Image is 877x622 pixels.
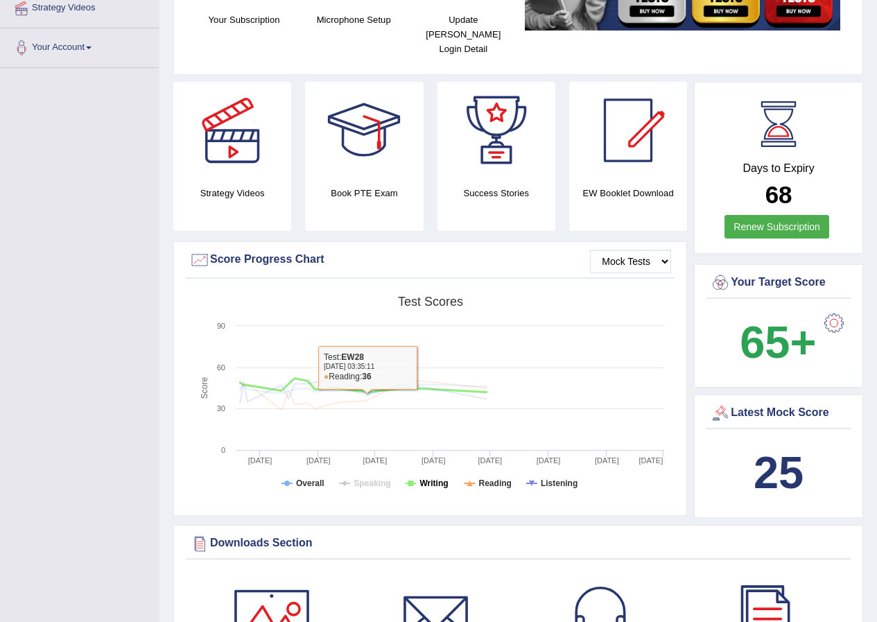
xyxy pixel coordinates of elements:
tspan: [DATE] [478,456,502,465]
h4: Book PTE Exam [305,186,423,200]
tspan: [DATE] [639,456,663,465]
h4: Update [PERSON_NAME] Login Detail [415,12,511,56]
tspan: [DATE] [306,456,331,465]
tspan: [DATE] [595,456,619,465]
div: Latest Mock Score [710,403,847,424]
h4: Your Subscription [196,12,292,27]
a: Renew Subscription [724,215,829,239]
tspan: Speaking [354,478,390,488]
h4: Success Stories [437,186,555,200]
div: Score Progress Chart [189,250,671,270]
tspan: Listening [541,478,578,488]
b: 68 [765,181,792,208]
text: 30 [217,404,225,413]
b: 25 [754,447,804,498]
text: 90 [217,322,225,330]
tspan: Test scores [398,295,463,309]
b: 65+ [740,317,816,368]
tspan: Reading [479,478,512,488]
h4: Days to Expiry [710,162,847,175]
h4: EW Booklet Download [569,186,687,200]
tspan: [DATE] [537,456,561,465]
h4: Strategy Videos [173,186,291,200]
div: Downloads Section [189,533,847,554]
a: Your Account [1,28,159,63]
tspan: Overall [296,478,324,488]
tspan: [DATE] [248,456,272,465]
h4: Microphone Setup [306,12,401,27]
text: 0 [221,446,225,454]
tspan: Score [200,377,209,399]
tspan: [DATE] [363,456,388,465]
tspan: Writing [419,478,448,488]
text: 60 [217,363,225,372]
tspan: [DATE] [422,456,446,465]
div: Your Target Score [710,273,847,293]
